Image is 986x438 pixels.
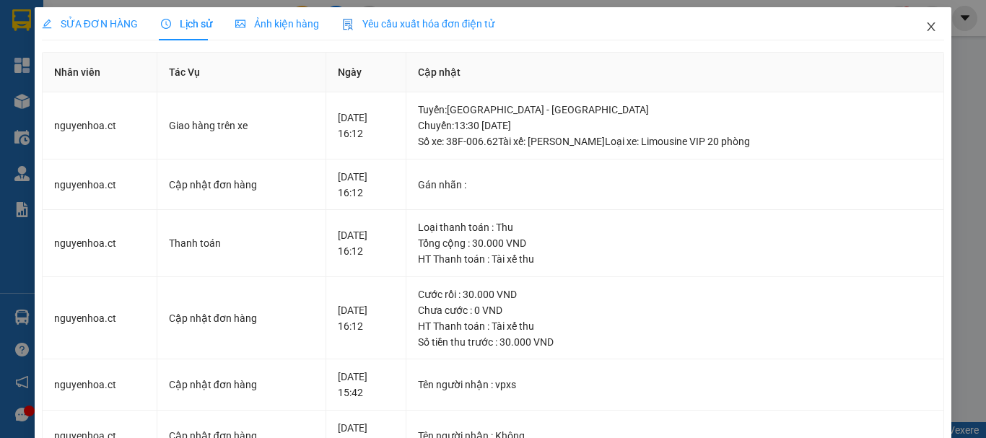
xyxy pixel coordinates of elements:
div: [DATE] 16:12 [338,110,395,141]
td: nguyenhoa.ct [43,359,157,411]
td: nguyenhoa.ct [43,159,157,211]
span: clock-circle [161,19,171,29]
td: nguyenhoa.ct [43,277,157,360]
div: [DATE] 16:12 [338,302,395,334]
div: Số tiền thu trước : 30.000 VND [418,334,932,350]
div: Gán nhãn : [418,177,932,193]
div: Chưa cước : 0 VND [418,302,932,318]
span: Yêu cầu xuất hóa đơn điện tử [342,18,494,30]
span: Lịch sử [161,18,212,30]
th: Tác Vụ [157,53,326,92]
div: Loại thanh toán : Thu [418,219,932,235]
td: nguyenhoa.ct [43,210,157,277]
div: Cập nhật đơn hàng [169,177,314,193]
div: Tuyến : [GEOGRAPHIC_DATA] - [GEOGRAPHIC_DATA] Chuyến: 13:30 [DATE] Số xe: 38F-006.62 Tài xế: [PER... [418,102,932,149]
th: Cập nhật [406,53,944,92]
span: Ảnh kiện hàng [235,18,319,30]
th: Ngày [326,53,407,92]
div: HT Thanh toán : Tài xế thu [418,251,932,267]
div: Cước rồi : 30.000 VND [418,286,932,302]
div: HT Thanh toán : Tài xế thu [418,318,932,334]
li: Hotline: 1900252555 [106,53,575,71]
th: Nhân viên [43,53,157,92]
span: SỬA ĐƠN HÀNG [42,18,138,30]
span: edit [42,19,52,29]
div: [DATE] 16:12 [338,169,395,201]
div: Cập nhật đơn hàng [169,377,314,393]
span: close [925,21,937,32]
div: Thanh toán [169,235,314,251]
button: Close [911,7,951,48]
li: Cổ Đạm, xã [GEOGRAPHIC_DATA], [GEOGRAPHIC_DATA] [106,35,575,53]
td: nguyenhoa.ct [43,92,157,159]
div: Cập nhật đơn hàng [169,310,314,326]
div: Giao hàng trên xe [169,118,314,133]
img: icon [342,19,354,30]
span: picture [235,19,245,29]
div: [DATE] 16:12 [338,227,395,259]
div: [DATE] 15:42 [338,369,395,400]
div: Tổng cộng : 30.000 VND [418,235,932,251]
div: Tên người nhận : vpxs [418,377,932,393]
